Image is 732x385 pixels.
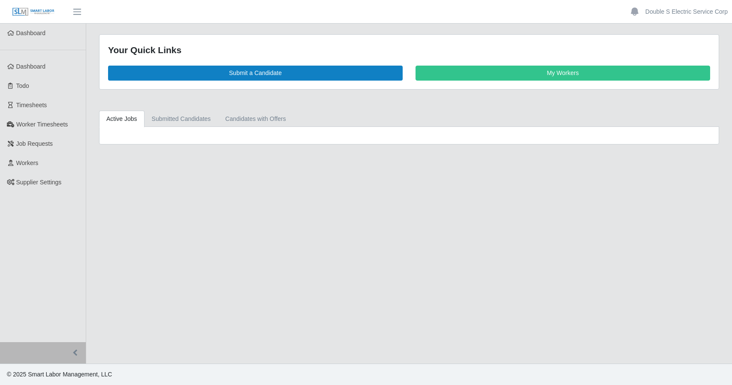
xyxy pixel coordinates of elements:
[645,7,728,16] a: Double S Electric Service Corp
[16,121,68,128] span: Worker Timesheets
[99,111,145,127] a: Active Jobs
[108,66,403,81] a: Submit a Candidate
[16,159,39,166] span: Workers
[16,63,46,70] span: Dashboard
[416,66,710,81] a: My Workers
[7,371,112,378] span: © 2025 Smart Labor Management, LLC
[16,140,53,147] span: Job Requests
[218,111,293,127] a: Candidates with Offers
[16,30,46,36] span: Dashboard
[16,102,47,108] span: Timesheets
[16,82,29,89] span: Todo
[145,111,218,127] a: Submitted Candidates
[16,179,62,186] span: Supplier Settings
[108,43,710,57] div: Your Quick Links
[12,7,55,17] img: SLM Logo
